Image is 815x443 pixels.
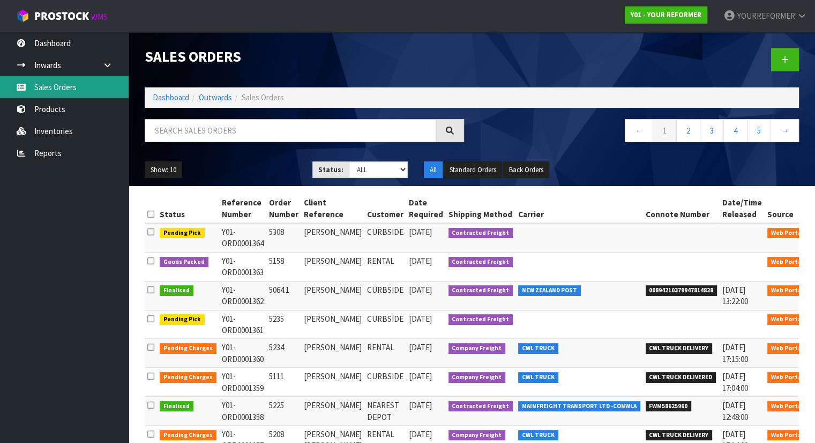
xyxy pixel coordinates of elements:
[480,119,799,145] nav: Page navigation
[266,252,301,281] td: 5158
[160,314,205,325] span: Pending Pick
[448,314,513,325] span: Contracted Freight
[34,9,89,23] span: ProStock
[643,194,720,223] th: Connote Number
[503,161,549,179] button: Back Orders
[266,339,301,368] td: 5234
[91,12,108,22] small: WMS
[219,310,266,339] td: Y01-ORD0001361
[364,223,406,252] td: CURBSIDE
[448,257,513,268] span: Contracted Freight
[160,285,193,296] span: Finalised
[409,429,432,439] span: [DATE]
[219,397,266,426] td: Y01-ORD0001358
[364,368,406,397] td: CURBSIDE
[219,252,266,281] td: Y01-ORD0001363
[444,161,502,179] button: Standard Orders
[448,285,513,296] span: Contracted Freight
[364,397,406,426] td: NEAREST DEPOT
[364,339,406,368] td: RENTAL
[409,314,432,324] span: [DATE]
[301,194,364,223] th: Client Reference
[409,371,432,381] span: [DATE]
[518,343,558,354] span: CWL TRUCK
[767,314,807,325] span: Web Portal
[676,119,700,142] a: 2
[266,194,301,223] th: Order Number
[448,430,506,441] span: Company Freight
[301,368,364,397] td: [PERSON_NAME]
[765,194,810,223] th: Source
[625,119,653,142] a: ←
[722,371,748,393] span: [DATE] 17:04:00
[723,119,747,142] a: 4
[409,342,432,352] span: [DATE]
[157,194,219,223] th: Status
[448,372,506,383] span: Company Freight
[153,92,189,102] a: Dashboard
[767,257,807,268] span: Web Portal
[767,228,807,239] span: Web Portal
[646,401,692,412] span: FWM58625960
[160,401,193,412] span: Finalised
[409,256,432,266] span: [DATE]
[646,430,713,441] span: CWL TRUCK DELIVERY
[266,281,301,310] td: 5064.1
[518,430,558,441] span: CWL TRUCK
[364,310,406,339] td: CURBSIDE
[722,342,748,364] span: [DATE] 17:15:00
[301,281,364,310] td: [PERSON_NAME]
[448,401,513,412] span: Contracted Freight
[199,92,232,102] a: Outwards
[518,285,581,296] span: NEW ZEALAND POST
[301,310,364,339] td: [PERSON_NAME]
[406,194,446,223] th: Date Required
[424,161,443,179] button: All
[747,119,771,142] a: 5
[145,161,182,179] button: Show: 10
[242,92,284,102] span: Sales Orders
[266,310,301,339] td: 5235
[301,397,364,426] td: [PERSON_NAME]
[160,430,216,441] span: Pending Charges
[409,227,432,237] span: [DATE]
[219,368,266,397] td: Y01-ORD0001359
[737,11,795,21] span: YOURREFORMER
[700,119,724,142] a: 3
[646,372,716,383] span: CWL TRUCK DELIVERED
[767,285,807,296] span: Web Portal
[767,401,807,412] span: Web Portal
[409,400,432,410] span: [DATE]
[145,119,436,142] input: Search sales orders
[219,339,266,368] td: Y01-ORD0001360
[515,194,643,223] th: Carrier
[160,257,208,268] span: Goods Packed
[448,228,513,239] span: Contracted Freight
[767,430,807,441] span: Web Portal
[364,252,406,281] td: RENTAL
[446,194,516,223] th: Shipping Method
[160,228,205,239] span: Pending Pick
[266,368,301,397] td: 5111
[518,372,558,383] span: CWL TRUCK
[720,194,765,223] th: Date/Time Released
[301,252,364,281] td: [PERSON_NAME]
[219,223,266,252] td: Y01-ORD0001364
[160,372,216,383] span: Pending Charges
[160,343,216,354] span: Pending Charges
[646,285,717,296] span: 00894210379947814828
[767,372,807,383] span: Web Portal
[364,194,406,223] th: Customer
[219,194,266,223] th: Reference Number
[219,281,266,310] td: Y01-ORD0001362
[631,10,701,19] strong: Y01 - YOUR REFORMER
[409,285,432,295] span: [DATE]
[318,165,343,174] strong: Status:
[722,285,748,306] span: [DATE] 13:22:00
[722,400,748,422] span: [DATE] 12:48:00
[301,339,364,368] td: [PERSON_NAME]
[767,343,807,354] span: Web Portal
[145,48,464,64] h1: Sales Orders
[646,343,713,354] span: CWL TRUCK DELIVERY
[448,343,506,354] span: Company Freight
